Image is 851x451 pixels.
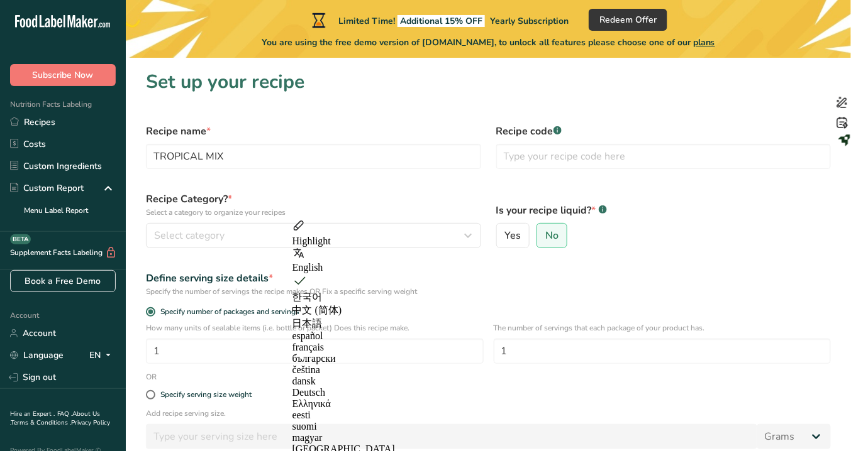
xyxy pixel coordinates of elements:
[292,236,444,247] div: Highlight
[292,364,444,376] div: čeština
[496,144,832,169] input: Type your recipe code here
[292,342,444,353] div: français
[10,410,100,427] a: About Us .
[292,317,444,330] div: 日本語
[10,64,116,86] button: Subscribe Now
[292,262,444,273] div: English
[146,271,831,286] div: Define serving size details
[292,398,444,410] div: Ελληνικά
[490,15,569,27] span: Yearly Subscription
[494,322,832,334] p: The number of servings that each package of your product has.
[292,432,444,443] div: magyar
[155,307,299,317] span: Specify number of packages and servings
[10,410,55,418] a: Hire an Expert .
[292,304,444,317] div: 中文 (简体)
[504,229,521,242] span: Yes
[146,207,481,218] p: Select a category to organize your recipes
[160,390,252,399] div: Specify serving size weight
[154,228,225,243] span: Select category
[292,353,444,364] div: български
[292,387,444,398] div: Deutsch
[57,410,72,418] a: FAQ .
[262,36,715,49] span: You are using the free demo version of [DOMAIN_NAME], to unlock all features please choose one of...
[33,68,94,82] span: Subscribe Now
[589,9,667,31] button: Redeem Offer
[398,15,485,27] span: Additional 15% OFF
[496,124,832,139] label: Recipe code
[545,229,559,242] span: No
[71,418,110,427] a: Privacy Policy
[146,144,481,169] input: Type your recipe name here
[89,348,116,363] div: EN
[146,223,481,248] button: Select category
[292,330,444,342] div: español
[292,291,444,304] div: 한국어
[693,36,715,48] span: plans
[292,421,444,432] div: suomi
[496,203,832,218] label: Is your recipe liquid?
[146,124,481,139] label: Recipe name
[10,182,84,195] div: Custom Report
[138,371,164,383] div: OR
[11,418,71,427] a: Terms & Conditions .
[146,408,831,419] p: Add recipe serving size.
[292,376,444,387] div: dansk
[146,286,831,297] div: Specify the number of servings the recipe makes OR Fix a specific serving weight
[309,13,569,28] div: Limited Time!
[10,234,31,244] div: BETA
[10,344,64,366] a: Language
[10,270,116,292] a: Book a Free Demo
[146,322,484,334] p: How many units of sealable items (i.e. bottle or packet) Does this recipe make.
[292,410,444,421] div: eesti
[599,13,657,26] span: Redeem Offer
[146,68,831,96] h1: Set up your recipe
[146,192,481,218] label: Recipe Category?
[146,424,757,449] input: Type your serving size here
